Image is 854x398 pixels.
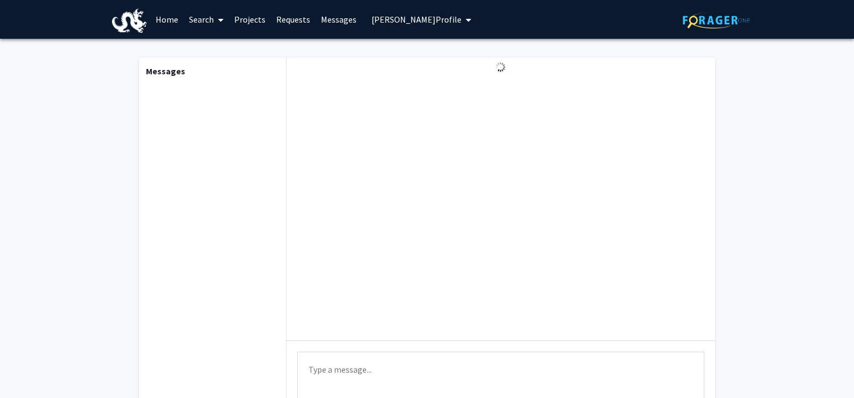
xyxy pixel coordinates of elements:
a: Requests [271,1,316,38]
img: Loading [491,58,510,76]
img: ForagerOne Logo [683,12,750,29]
a: Messages [316,1,362,38]
span: [PERSON_NAME] Profile [372,14,461,25]
a: Projects [229,1,271,38]
a: Search [184,1,229,38]
b: Messages [146,66,185,76]
img: Drexel University Logo [112,9,146,33]
a: Home [150,1,184,38]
